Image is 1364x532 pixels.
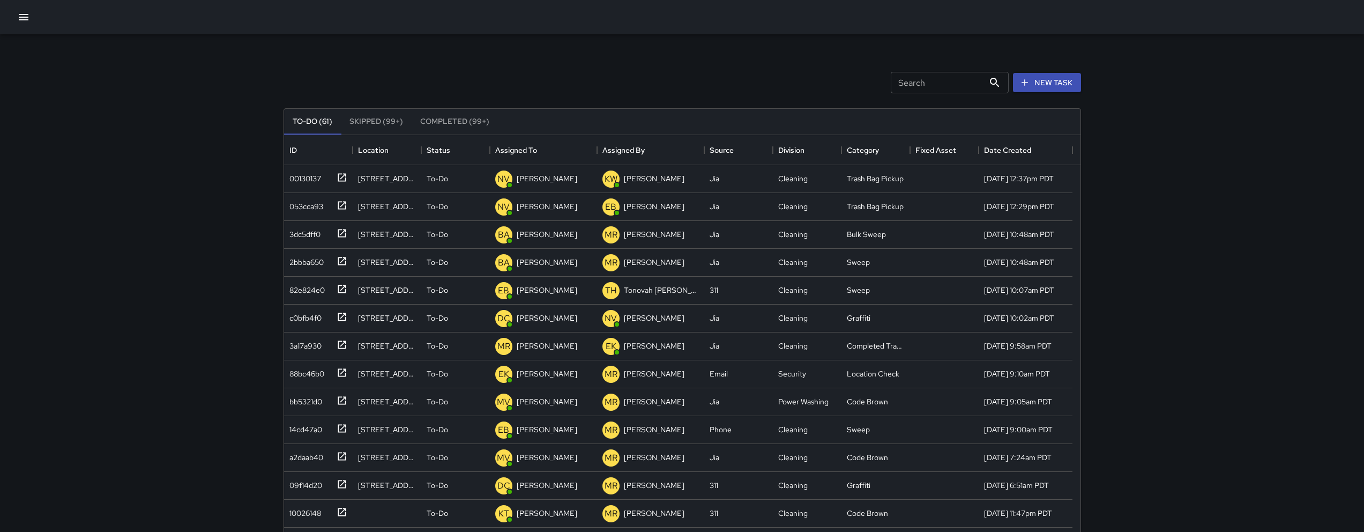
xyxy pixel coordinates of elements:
[597,135,704,165] div: Assigned By
[984,173,1054,184] div: 9/15/2025, 12:37pm PDT
[778,313,808,323] div: Cleaning
[517,508,577,519] p: [PERSON_NAME]
[847,173,904,184] div: Trash Bag Pickup
[285,225,320,240] div: 3dc5dff0
[285,197,323,212] div: 053cca93
[285,504,321,519] div: 10026148
[847,135,879,165] div: Category
[778,368,806,379] div: Security
[847,396,888,407] div: Code Brown
[984,452,1052,463] div: 9/15/2025, 7:24am PDT
[984,341,1052,351] div: 9/15/2025, 9:58am PDT
[778,452,808,463] div: Cleaning
[605,368,617,381] p: MR
[498,424,509,437] p: EB
[984,313,1054,323] div: 9/15/2025, 10:02am PDT
[517,341,577,351] p: [PERSON_NAME]
[517,201,577,212] p: [PERSON_NAME]
[517,452,577,463] p: [PERSON_NAME]
[1013,73,1081,93] button: New Task
[285,308,322,323] div: c0bfb4f0
[847,257,870,268] div: Sweep
[412,109,498,135] button: Completed (99+)
[710,257,719,268] div: Jia
[847,201,904,212] div: Trash Bag Pickup
[710,229,719,240] div: Jia
[427,313,448,323] p: To-Do
[498,256,510,269] p: BA
[984,396,1052,407] div: 9/15/2025, 9:05am PDT
[358,424,416,435] div: 1020a Minna Street
[498,284,509,297] p: EB
[773,135,841,165] div: Division
[427,396,448,407] p: To-Do
[285,280,325,295] div: 82e824e0
[517,257,577,268] p: [PERSON_NAME]
[517,396,577,407] p: [PERSON_NAME]
[497,340,510,353] p: MR
[517,173,577,184] p: [PERSON_NAME]
[979,135,1072,165] div: Date Created
[847,480,870,491] div: Graffiti
[602,135,645,165] div: Assigned By
[778,201,808,212] div: Cleaning
[427,508,448,519] p: To-Do
[285,392,322,407] div: bb5321d0
[358,313,416,323] div: 329 10th Street
[710,368,728,379] div: Email
[427,424,448,435] p: To-Do
[984,368,1050,379] div: 9/15/2025, 9:10am PDT
[710,313,719,323] div: Jia
[427,257,448,268] p: To-Do
[778,257,808,268] div: Cleaning
[358,257,416,268] div: 34 Harriet Street
[358,368,416,379] div: 343 8th Street
[605,424,617,437] p: MR
[710,135,734,165] div: Source
[605,256,617,269] p: MR
[427,229,448,240] p: To-Do
[358,396,416,407] div: 588 Minna Street
[624,368,684,379] p: [PERSON_NAME]
[710,480,718,491] div: 311
[710,201,719,212] div: Jia
[605,284,617,297] p: TH
[285,364,324,379] div: 88bc46b0
[624,452,684,463] p: [PERSON_NAME]
[778,396,829,407] div: Power Washing
[624,341,684,351] p: [PERSON_NAME]
[984,257,1054,268] div: 9/15/2025, 10:48am PDT
[624,285,699,295] p: Tonovah [PERSON_NAME]
[358,341,416,351] div: 21 Brush Place
[341,109,412,135] button: Skipped (99+)
[778,480,808,491] div: Cleaning
[358,135,389,165] div: Location
[498,228,510,241] p: BA
[847,452,888,463] div: Code Brown
[710,396,719,407] div: Jia
[358,285,416,295] div: 216 11th Street
[624,424,684,435] p: [PERSON_NAME]
[605,452,617,464] p: MR
[517,424,577,435] p: [PERSON_NAME]
[490,135,597,165] div: Assigned To
[984,285,1054,295] div: 9/15/2025, 10:07am PDT
[421,135,490,165] div: Status
[284,109,341,135] button: To-Do (61)
[358,229,416,240] div: 21c Harriet Street
[624,480,684,491] p: [PERSON_NAME]
[624,313,684,323] p: [PERSON_NAME]
[847,313,870,323] div: Graffiti
[704,135,773,165] div: Source
[497,312,510,325] p: DC
[517,480,577,491] p: [PERSON_NAME]
[498,368,509,381] p: EK
[517,285,577,295] p: [PERSON_NAME]
[624,508,684,519] p: [PERSON_NAME]
[624,396,684,407] p: [PERSON_NAME]
[358,480,416,491] div: 1065 Folsom Street
[984,229,1054,240] div: 9/15/2025, 10:48am PDT
[284,135,353,165] div: ID
[605,201,616,213] p: EB
[624,201,684,212] p: [PERSON_NAME]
